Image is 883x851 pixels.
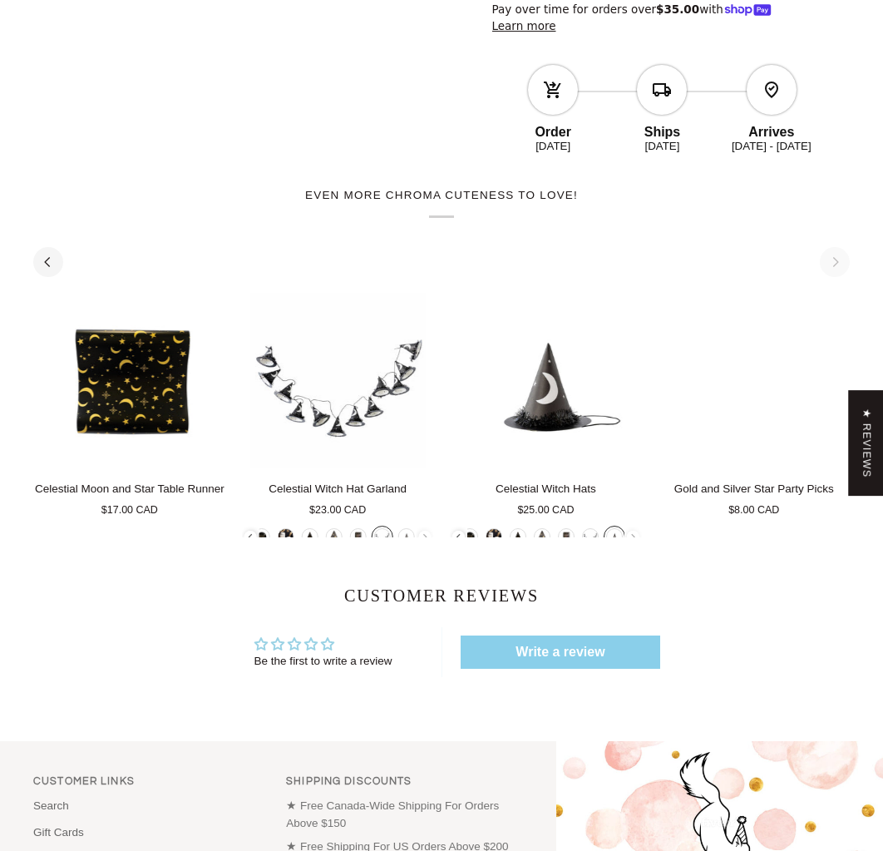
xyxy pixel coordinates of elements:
[604,526,625,547] li: Celestial Witch Hats
[242,293,434,468] product-grid-item-variant: Default Title
[33,293,225,468] product-grid-item-variant: Default Title
[254,635,392,654] div: Average rating is 0.00 stars
[499,118,608,140] div: Order
[254,654,392,670] div: Be the first to write a review
[101,502,158,518] span: $17.00 CAD
[371,526,392,547] li: Celestial Witch Hat Garland
[496,481,596,497] p: Celestial Witch Hats
[450,293,642,468] product-grid-item-variant: Default Title
[395,526,417,547] li: Celestial Witch Hats
[33,247,63,277] button: Previous
[33,826,84,839] a: Gift Cards
[555,526,577,547] li: Book of Spells Plates
[286,798,523,832] p: ★ Free Canada-Wide Shipping For Orders Above $150
[531,526,553,547] li: Starry Witch Hat Plates
[450,474,642,517] a: Celestial Witch Hats
[658,293,850,517] product-grid-item: Gold and Silver Star Party Picks
[450,293,642,547] product-grid-item: Celestial Witch Hats
[658,293,850,468] img: Gold and Silver Star Picks
[250,526,272,547] li: Hocus Pocus Plates - Large
[33,799,69,812] a: Search
[33,189,850,218] h2: Even more Chroma cuteness to love!
[242,293,434,468] img: Celestial Witch Hat Garland
[35,481,224,497] p: Celestial Moon and Star Table Runner
[658,293,850,468] product-grid-item-variant: Default Title
[33,293,225,517] product-grid-item: Celestial Moon and Star Table Runner
[535,140,570,152] ab-date-text: [DATE]
[298,526,320,547] li: Witch Hat Shaped Plates
[580,526,601,547] li: Celestial Witch Hat Garland
[242,293,434,547] product-grid-item: Celestial Witch Hat Garland
[286,774,523,799] p: Shipping Discounts
[459,526,481,547] li: Hocus Pocus Plates - Large
[33,774,270,799] p: Links
[717,118,826,140] div: Arrives
[658,474,850,517] a: Gold and Silver Star Party Picks
[309,502,366,518] span: $23.00 CAD
[728,502,779,518] span: $8.00 CAD
[461,636,660,669] a: Write a review
[732,140,811,152] ab-date-text: [DATE] - [DATE]
[674,481,834,497] p: Gold and Silver Star Party Picks
[483,526,505,547] li: Hocus Pocus Baking Treat Cups
[645,140,680,152] ab-date-text: [DATE]
[608,118,717,140] div: Ships
[47,584,836,607] h2: Customer Reviews
[274,526,296,547] li: Hocus Pocus Baking Treat Cups
[323,526,344,547] li: Starry Witch Hat Plates
[347,526,368,547] li: Book of Spells Plates
[517,502,574,518] span: $25.00 CAD
[450,293,642,468] img: Celestial Witch Hats
[33,293,225,468] a: Celestial Moon and Star Table Runner
[33,474,225,517] a: Celestial Moon and Star Table Runner
[658,293,850,468] a: Gold and Silver Star Party Picks
[242,474,434,517] a: Celestial Witch Hat Garland
[269,481,407,497] p: Celestial Witch Hat Garland
[507,526,529,547] li: Witch Hat Shaped Plates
